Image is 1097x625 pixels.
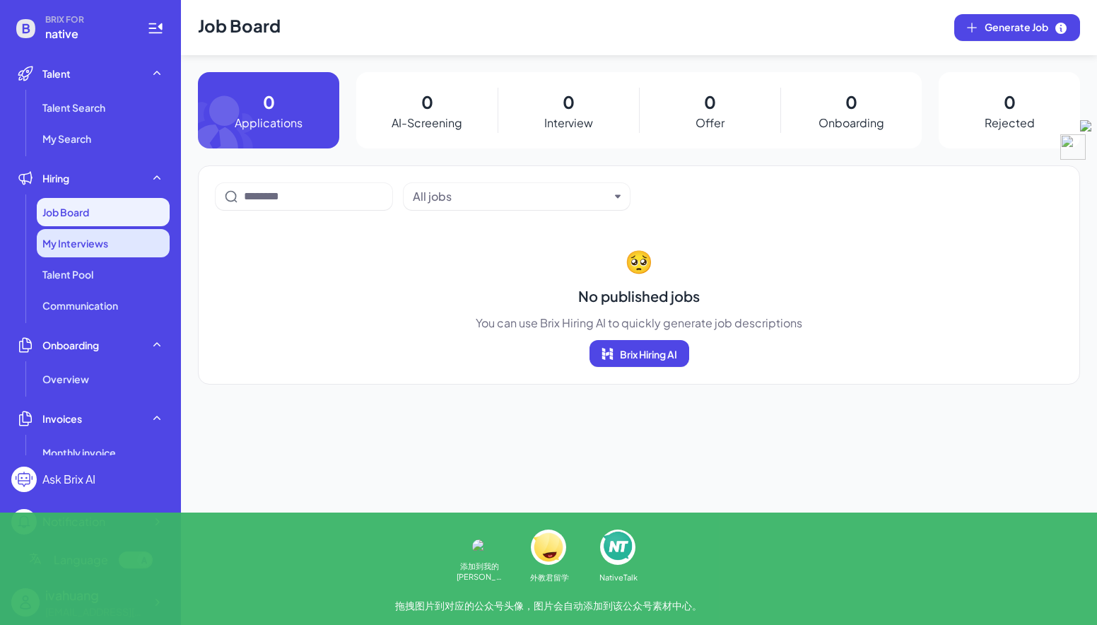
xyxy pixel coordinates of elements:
[563,89,575,115] p: 0
[704,89,716,115] p: 0
[985,20,1068,35] span: Generate Job
[42,411,82,426] span: Invoices
[819,115,884,132] p: Onboarding
[421,89,433,115] p: 0
[42,236,108,250] span: My Interviews
[1004,89,1016,115] p: 0
[42,445,116,460] span: Monthly invoice
[589,340,689,367] button: Brix Hiring AI
[45,14,130,25] span: BRIX FOR
[620,348,677,361] span: Brix Hiring AI
[696,115,725,132] p: Offer
[42,132,91,146] span: My Search
[42,66,71,81] span: Talent
[42,171,69,185] span: Hiring
[413,188,452,205] div: All jobs
[985,115,1035,132] p: Rejected
[845,89,857,115] p: 0
[45,25,130,42] span: native
[42,338,99,352] span: Onboarding
[42,100,105,115] span: Talent Search
[42,267,93,281] span: Talent Pool
[42,298,118,312] span: Communication
[42,205,89,219] span: Job Board
[413,188,609,205] button: All jobs
[578,286,700,306] span: No published jobs
[392,115,462,132] p: AI-Screening
[476,315,802,332] span: You can use Brix Hiring AI to quickly generate job descriptions
[42,372,89,386] span: Overview
[42,471,95,488] div: Ask Brix AI
[954,14,1080,41] button: Generate Job
[544,115,593,132] p: Interview
[625,244,653,278] span: 🥺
